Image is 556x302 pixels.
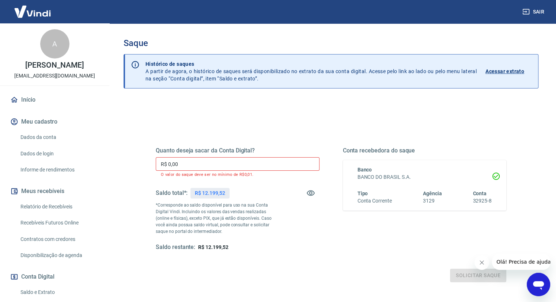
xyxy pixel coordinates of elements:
span: R$ 12.199,52 [198,244,228,250]
button: Meus recebíveis [9,183,101,199]
iframe: Mensagem da empresa [492,254,550,270]
p: [PERSON_NAME] [25,61,84,69]
div: A [40,29,69,58]
p: *Corresponde ao saldo disponível para uso na sua Conta Digital Vindi. Incluindo os valores das ve... [156,202,279,235]
h6: 32925-8 [473,197,492,205]
p: [EMAIL_ADDRESS][DOMAIN_NAME] [14,72,95,80]
span: Conta [473,190,487,196]
a: Dados de login [18,146,101,161]
span: Olá! Precisa de ajuda? [4,5,61,11]
h5: Saldo total*: [156,189,188,197]
p: Acessar extrato [485,68,524,75]
a: Início [9,92,101,108]
h6: 3129 [423,197,442,205]
a: Informe de rendimentos [18,162,101,177]
p: A partir de agora, o histórico de saques será disponibilizado no extrato da sua conta digital. Ac... [145,60,477,82]
a: Contratos com credores [18,232,101,247]
a: Recebíveis Futuros Online [18,215,101,230]
span: Tipo [358,190,368,196]
p: R$ 12.199,52 [195,189,225,197]
a: Saldo e Extrato [18,285,101,300]
a: Disponibilização de agenda [18,248,101,263]
p: Histórico de saques [145,60,477,68]
h6: BANCO DO BRASIL S.A. [358,173,492,181]
p: O valor do saque deve ser no mínimo de R$0,01. [161,172,314,177]
img: Vindi [9,0,56,23]
span: Agência [423,190,442,196]
a: Acessar extrato [485,60,532,82]
h5: Saldo restante: [156,244,195,251]
h5: Quanto deseja sacar da Conta Digital? [156,147,319,154]
h5: Conta recebedora do saque [343,147,507,154]
h3: Saque [124,38,538,48]
a: Relatório de Recebíveis [18,199,101,214]
h6: Conta Corrente [358,197,392,205]
button: Conta Digital [9,269,101,285]
iframe: Fechar mensagem [474,255,489,270]
span: Banco [358,167,372,173]
iframe: Botão para abrir a janela de mensagens [527,273,550,296]
button: Sair [521,5,547,19]
a: Dados da conta [18,130,101,145]
button: Meu cadastro [9,114,101,130]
